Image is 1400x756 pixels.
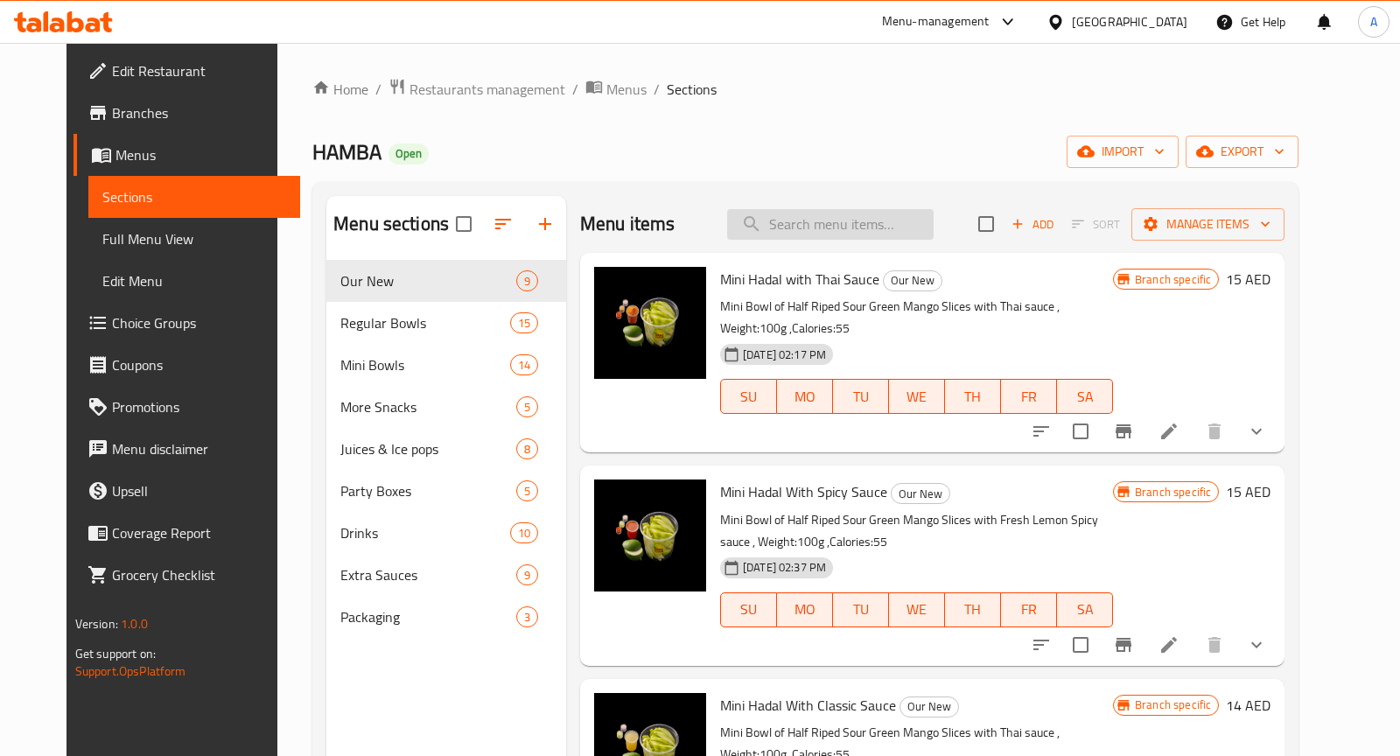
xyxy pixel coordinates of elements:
[340,438,516,459] div: Juices & Ice pops
[572,79,578,100] li: /
[1057,379,1113,414] button: SA
[510,354,538,375] div: items
[840,597,882,622] span: TU
[517,567,537,584] span: 9
[833,379,889,414] button: TU
[1020,624,1062,666] button: sort-choices
[840,384,882,409] span: TU
[517,483,537,500] span: 5
[340,564,516,585] div: Extra Sauces
[968,206,1004,242] span: Select section
[75,660,186,682] a: Support.OpsPlatform
[88,260,300,302] a: Edit Menu
[1009,214,1056,234] span: Add
[736,559,833,576] span: [DATE] 02:37 PM
[511,315,537,332] span: 15
[1057,592,1113,627] button: SA
[1004,211,1060,238] span: Add item
[388,78,565,101] a: Restaurants management
[1102,410,1144,452] button: Branch-specific-item
[326,428,566,470] div: Juices & Ice pops8
[73,386,300,428] a: Promotions
[594,479,706,591] img: Mini Hadal With Spicy Sauce
[952,597,994,622] span: TH
[511,525,537,542] span: 10
[73,344,300,386] a: Coupons
[1158,634,1179,655] a: Edit menu item
[312,78,1298,101] nav: breadcrumb
[833,592,889,627] button: TU
[516,438,538,459] div: items
[585,78,647,101] a: Menus
[409,79,565,100] span: Restaurants management
[945,592,1001,627] button: TH
[728,597,770,622] span: SU
[1200,141,1284,163] span: export
[340,396,516,417] div: More Snacks
[900,696,958,717] span: Our New
[1072,12,1187,31] div: [GEOGRAPHIC_DATA]
[899,696,959,717] div: Our New
[511,357,537,374] span: 14
[312,79,368,100] a: Home
[1102,624,1144,666] button: Branch-specific-item
[892,484,949,504] span: Our New
[326,512,566,554] div: Drinks10
[75,642,156,665] span: Get support on:
[112,438,286,459] span: Menu disclaimer
[333,211,449,237] h2: Menu sections
[896,384,938,409] span: WE
[1062,413,1099,450] span: Select to update
[340,522,509,543] span: Drinks
[340,312,509,333] span: Regular Bowls
[102,228,286,249] span: Full Menu View
[1064,597,1106,622] span: SA
[1193,624,1235,666] button: delete
[1193,410,1235,452] button: delete
[727,209,934,240] input: search
[340,606,516,627] span: Packaging
[482,203,524,245] span: Sort sections
[784,597,826,622] span: MO
[1235,410,1277,452] button: show more
[112,60,286,81] span: Edit Restaurant
[1004,211,1060,238] button: Add
[1226,267,1270,291] h6: 15 AED
[445,206,482,242] span: Select all sections
[896,597,938,622] span: WE
[112,480,286,501] span: Upsell
[112,564,286,585] span: Grocery Checklist
[1001,379,1057,414] button: FR
[73,512,300,554] a: Coverage Report
[1226,479,1270,504] h6: 15 AED
[375,79,381,100] li: /
[121,612,148,635] span: 1.0.0
[73,134,300,176] a: Menus
[88,176,300,218] a: Sections
[580,211,675,237] h2: Menu items
[326,344,566,386] div: Mini Bowls14
[326,253,566,645] nav: Menu sections
[594,267,706,379] img: Mini Hadal with Thai Sauce
[517,273,537,290] span: 9
[777,379,833,414] button: MO
[102,270,286,291] span: Edit Menu
[388,143,429,164] div: Open
[1008,384,1050,409] span: FR
[1128,484,1218,500] span: Branch specific
[516,564,538,585] div: items
[1020,410,1062,452] button: sort-choices
[1246,634,1267,655] svg: Show Choices
[720,266,879,292] span: Mini Hadal with Thai Sauce
[720,692,896,718] span: Mini Hadal With Classic Sauce
[1128,696,1218,713] span: Branch specific
[1128,271,1218,288] span: Branch specific
[606,79,647,100] span: Menus
[891,483,950,504] div: Our New
[73,428,300,470] a: Menu disclaimer
[884,270,941,290] span: Our New
[112,102,286,123] span: Branches
[720,479,887,505] span: Mini Hadal With Spicy Sauce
